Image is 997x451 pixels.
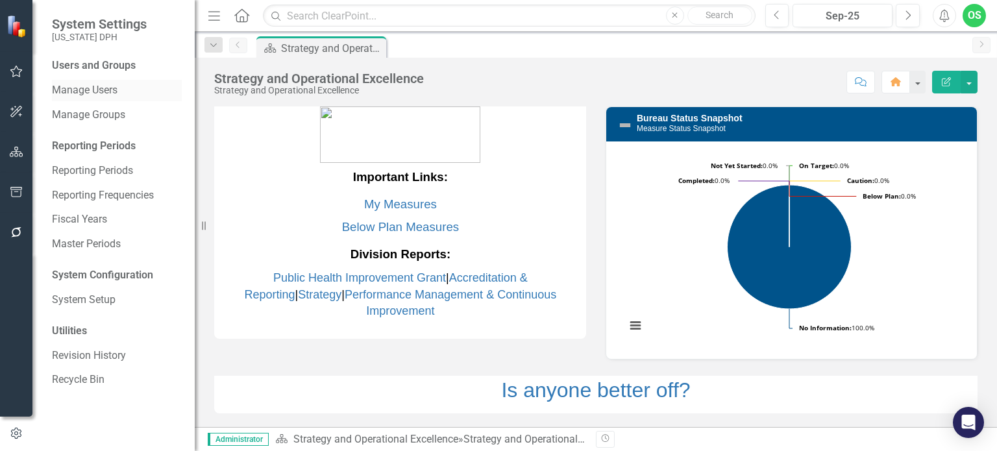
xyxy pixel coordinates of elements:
[799,161,849,170] text: 0.0%
[637,124,726,133] small: Measure Status Snapshot
[245,271,557,317] span: | | |
[52,293,182,308] a: System Setup
[214,86,424,95] div: Strategy and Operational Excellence
[364,197,437,211] a: My Measures
[626,316,645,334] button: View chart menu, Chart
[52,108,182,123] a: Manage Groups
[273,271,446,284] a: Public Health Improvement Grant
[281,40,383,56] div: Strategy and Operational Excellence
[799,323,852,332] tspan: No Information:
[214,71,424,86] div: Strategy and Operational Excellence
[706,10,733,20] span: Search
[711,161,778,170] text: 0.0%
[52,16,147,32] span: System Settings
[6,14,29,37] img: ClearPoint Strategy
[351,247,450,261] strong: Division Reports:
[353,170,448,184] strong: Important Links:
[342,220,459,234] a: Below Plan Measures
[52,164,182,178] a: Reporting Periods
[728,185,852,309] path: No Information, 4.
[52,139,182,154] div: Reporting Periods
[501,378,690,402] a: Is anyone better off?
[678,176,730,185] text: 0.0%
[345,288,556,318] a: Performance Management & Continuous Improvement
[293,433,458,445] a: Strategy and Operational Excellence
[687,6,752,25] button: Search
[298,288,341,301] a: Strategy
[619,151,964,346] div: Chart. Highcharts interactive chart.
[275,432,586,447] div: »
[52,83,182,98] a: Manage Users
[797,8,888,24] div: Sep-25
[52,32,147,42] small: [US_STATE] DPH
[52,212,182,227] a: Fiscal Years
[463,433,628,445] div: Strategy and Operational Excellence
[208,433,269,446] span: Administrator
[637,113,743,123] a: Bureau Status Snapshot
[793,4,892,27] button: Sep-25
[52,348,182,363] a: Revision History
[863,191,916,201] text: 0.0%
[963,4,986,27] button: OS
[799,323,874,332] text: 100.0%
[847,176,889,185] text: 0.0%
[619,151,959,346] svg: Interactive chart
[52,237,182,252] a: Master Periods
[799,161,834,170] tspan: On Target:
[245,271,528,301] a: Accreditation & Reporting
[617,117,633,133] img: Not Defined
[678,176,715,185] tspan: Completed:
[847,176,874,185] tspan: Caution:
[711,161,763,170] tspan: Not Yet Started:
[263,5,755,27] input: Search ClearPoint...
[52,324,182,339] div: Utilities
[52,372,182,387] a: Recycle Bin
[953,407,984,438] div: Open Intercom Messenger
[52,188,182,203] a: Reporting Frequencies
[863,191,901,201] tspan: Below Plan:
[52,58,182,73] div: Users and Groups
[52,268,182,283] div: System Configuration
